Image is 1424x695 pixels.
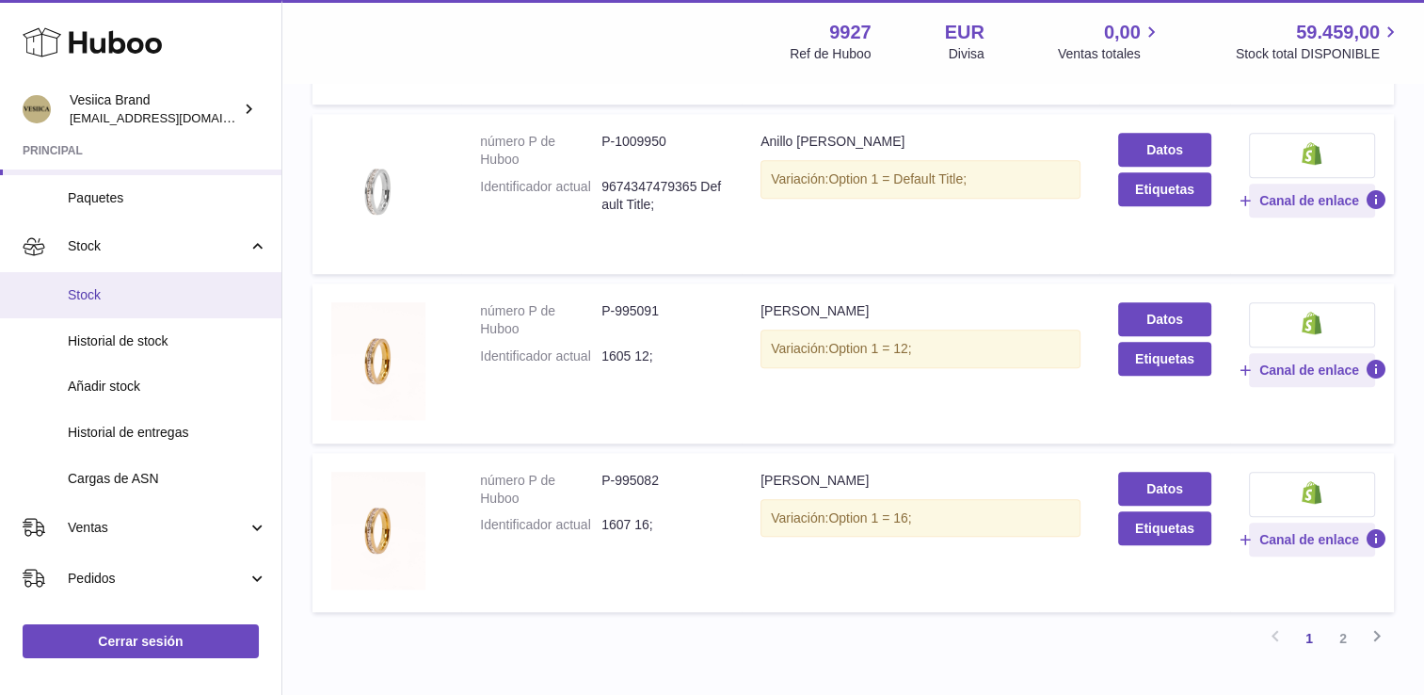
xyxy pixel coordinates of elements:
dt: Identificador actual [480,516,601,534]
dt: Identificador actual [480,347,601,365]
span: Option 1 = Default Title; [828,171,967,186]
span: 0,00 [1104,20,1141,45]
img: logistic@vesiica.com [23,95,51,123]
div: Ref de Huboo [790,45,871,63]
span: Stock [68,237,248,255]
a: 1 [1292,622,1326,655]
div: [PERSON_NAME] [760,472,1080,490]
button: Etiquetas [1118,342,1211,376]
div: Variación: [760,160,1080,199]
img: shopify-small.png [1302,481,1321,504]
strong: EUR [945,20,984,45]
span: Canal de enlace [1259,362,1359,379]
img: Anillo Cleo Plateado [331,133,425,251]
span: Stock [68,286,267,304]
dd: P-995082 [601,472,723,508]
a: Datos [1118,472,1211,506]
a: 59.459,00 Stock total DISPONIBLE [1236,20,1401,63]
span: [EMAIL_ADDRESS][DOMAIN_NAME] [70,110,277,125]
img: shopify-small.png [1302,142,1321,165]
a: 0,00 Ventas totales [1058,20,1162,63]
img: Anillo Cleo [331,302,425,420]
a: Datos [1118,133,1211,167]
span: Option 1 = 16; [828,510,911,525]
dd: 1607 16; [601,516,723,534]
div: Variación: [760,330,1080,368]
span: Stock total DISPONIBLE [1236,45,1401,63]
a: Cerrar sesión [23,624,259,658]
dt: número P de Huboo [480,302,601,338]
span: Canal de enlace [1259,531,1359,548]
span: Historial de stock [68,332,267,350]
button: Etiquetas [1118,172,1211,206]
button: Etiquetas [1118,511,1211,545]
img: Anillo Cleo [331,472,425,590]
span: Cargas de ASN [68,470,267,488]
span: Pedidos [68,570,248,588]
div: Divisa [949,45,984,63]
div: Vesiica Brand [70,91,239,127]
div: Anillo [PERSON_NAME] [760,133,1080,151]
strong: 9927 [829,20,872,45]
button: Canal de enlace [1249,353,1375,387]
div: [PERSON_NAME] [760,302,1080,320]
span: Option 1 = 12; [828,341,911,356]
span: Canal de enlace [1259,192,1359,209]
span: Paquetes [68,189,267,207]
button: Canal de enlace [1249,523,1375,557]
dt: número P de Huboo [480,133,601,169]
span: Historial de entregas [68,424,267,442]
dt: Identificador actual [480,178,601,214]
button: Canal de enlace [1249,184,1375,218]
span: 59.459,00 [1296,20,1380,45]
dt: número P de Huboo [480,472,601,508]
img: shopify-small.png [1302,312,1321,334]
span: Ventas totales [1058,45,1162,63]
div: Variación: [760,499,1080,538]
dd: 9674347479365 Default Title; [601,178,723,214]
a: Datos [1118,302,1211,336]
span: Añadir stock [68,378,267,396]
dd: 1605 12; [601,347,723,365]
span: Ventas [68,519,248,537]
dd: P-995091 [601,302,723,338]
a: 2 [1326,622,1360,655]
dd: P-1009950 [601,133,723,169]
